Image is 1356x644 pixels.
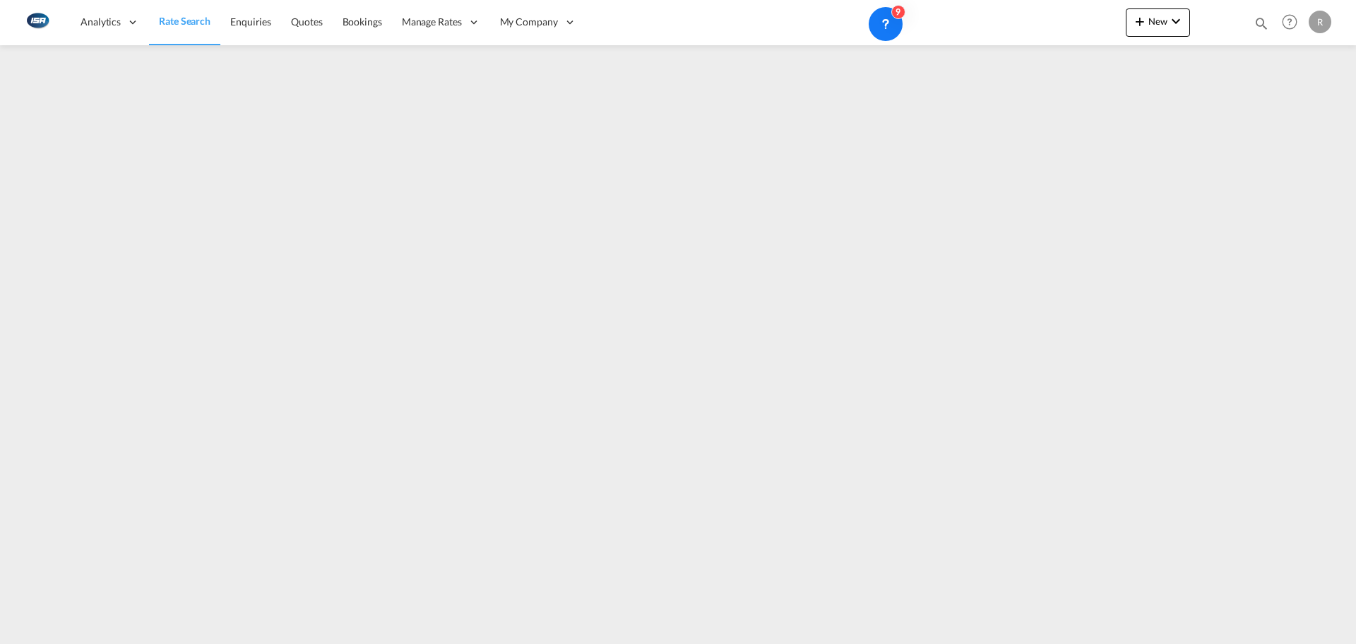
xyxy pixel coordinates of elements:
[81,15,121,29] span: Analytics
[1131,16,1184,27] span: New
[159,15,210,27] span: Rate Search
[21,6,53,38] img: 1aa151c0c08011ec8d6f413816f9a227.png
[1254,16,1269,37] div: icon-magnify
[1131,13,1148,30] md-icon: icon-plus 400-fg
[1167,13,1184,30] md-icon: icon-chevron-down
[1309,11,1331,33] div: R
[1278,10,1309,35] div: Help
[1126,8,1190,37] button: icon-plus 400-fgNewicon-chevron-down
[500,15,558,29] span: My Company
[402,15,462,29] span: Manage Rates
[1254,16,1269,31] md-icon: icon-magnify
[343,16,382,28] span: Bookings
[1278,10,1302,34] span: Help
[291,16,322,28] span: Quotes
[230,16,271,28] span: Enquiries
